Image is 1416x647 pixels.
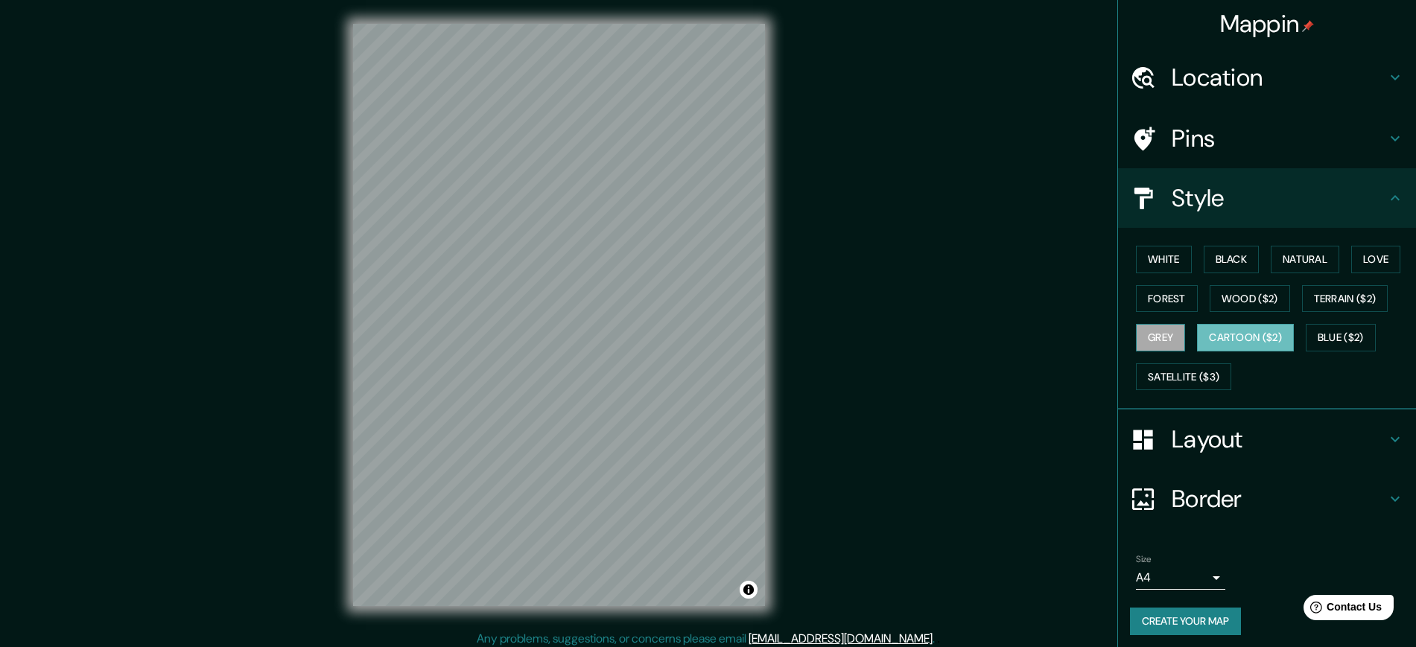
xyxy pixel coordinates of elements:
div: Pins [1118,109,1416,168]
button: Cartoon ($2) [1197,324,1294,351]
button: Grey [1136,324,1185,351]
div: Location [1118,48,1416,107]
h4: Border [1172,484,1386,514]
button: Black [1204,246,1260,273]
button: White [1136,246,1192,273]
div: A4 [1136,566,1225,590]
button: Forest [1136,285,1198,313]
div: Layout [1118,409,1416,469]
h4: Style [1172,183,1386,213]
img: pin-icon.png [1302,20,1314,32]
a: [EMAIL_ADDRESS][DOMAIN_NAME] [749,631,933,646]
div: Style [1118,168,1416,228]
h4: Layout [1172,424,1386,454]
button: Toggle attribution [740,581,758,599]
h4: Location [1172,63,1386,92]
button: Natural [1271,246,1339,273]
div: Border [1118,469,1416,529]
button: Satellite ($3) [1136,363,1231,391]
h4: Mappin [1220,9,1315,39]
button: Wood ($2) [1210,285,1290,313]
button: Blue ($2) [1306,324,1376,351]
canvas: Map [353,24,765,606]
iframe: Help widget launcher [1283,589,1400,631]
h4: Pins [1172,124,1386,153]
label: Size [1136,553,1152,566]
button: Love [1351,246,1400,273]
button: Create your map [1130,608,1241,635]
button: Terrain ($2) [1302,285,1388,313]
